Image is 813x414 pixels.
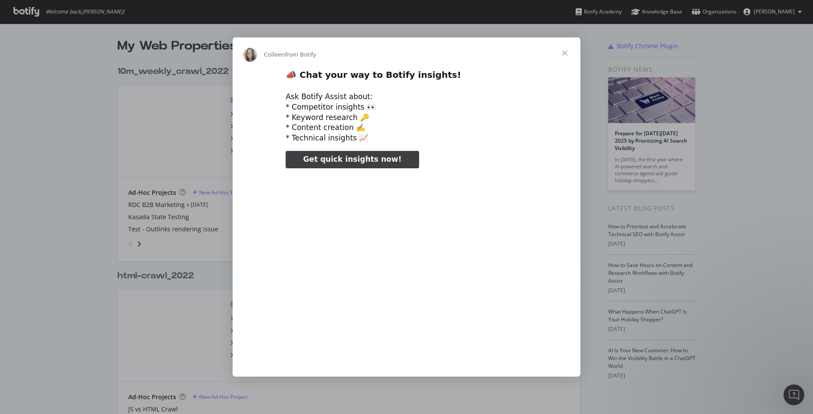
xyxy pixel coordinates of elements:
div: Ask Botify Assist about: * Competitor insights 👀 * Keyword research 🔑 * Content creation ✍️ * Tec... [286,92,527,144]
video: Play video [225,176,588,357]
span: Get quick insights now! [303,155,401,164]
span: Colleen [264,51,285,58]
a: Get quick insights now! [286,151,419,168]
span: Close [549,37,580,69]
img: Profile image for Colleen [243,48,257,62]
h2: 📣 Chat your way to Botify insights! [286,69,527,85]
span: from Botify [285,51,317,58]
